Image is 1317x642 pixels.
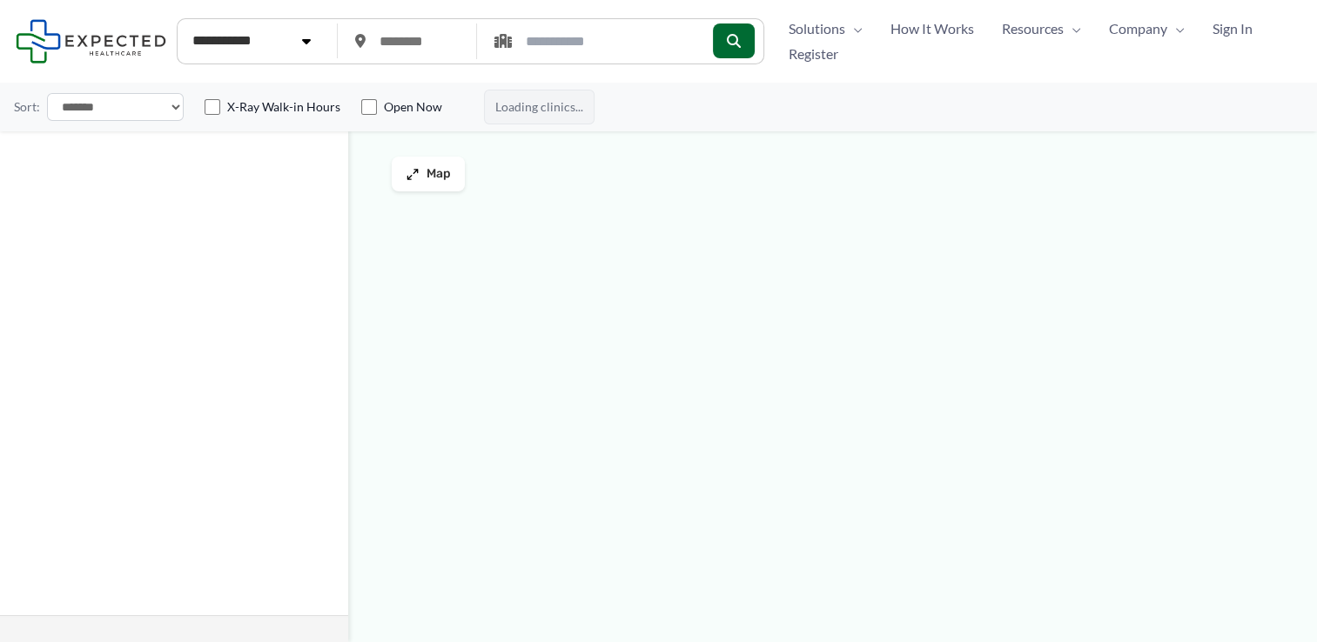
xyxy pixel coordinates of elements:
[775,16,877,42] a: SolutionsMenu Toggle
[1002,16,1064,42] span: Resources
[16,19,166,64] img: Expected Healthcare Logo - side, dark font, small
[1095,16,1199,42] a: CompanyMenu Toggle
[484,90,595,124] span: Loading clinics...
[845,16,863,42] span: Menu Toggle
[1064,16,1081,42] span: Menu Toggle
[1109,16,1167,42] span: Company
[789,41,838,67] span: Register
[988,16,1095,42] a: ResourcesMenu Toggle
[1213,16,1253,42] span: Sign In
[384,98,442,116] label: Open Now
[877,16,988,42] a: How It Works
[775,41,852,67] a: Register
[427,167,451,182] span: Map
[1167,16,1185,42] span: Menu Toggle
[14,96,40,118] label: Sort:
[890,16,974,42] span: How It Works
[1199,16,1267,42] a: Sign In
[392,157,465,191] button: Map
[789,16,845,42] span: Solutions
[406,167,420,181] img: Maximize
[227,98,340,116] label: X-Ray Walk-in Hours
